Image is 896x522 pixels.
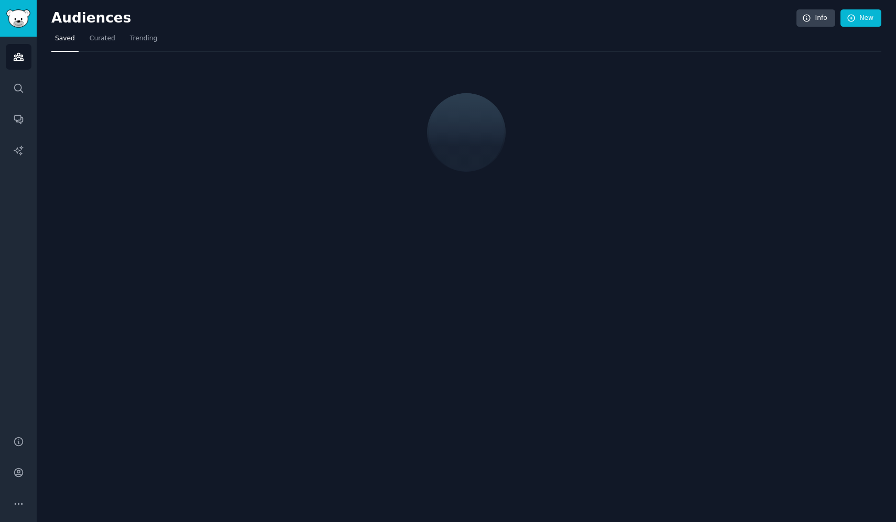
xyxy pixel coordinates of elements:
[6,9,30,28] img: GummySearch logo
[126,30,161,52] a: Trending
[86,30,119,52] a: Curated
[51,10,796,27] h2: Audiences
[130,34,157,43] span: Trending
[55,34,75,43] span: Saved
[90,34,115,43] span: Curated
[840,9,881,27] a: New
[51,30,79,52] a: Saved
[796,9,835,27] a: Info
